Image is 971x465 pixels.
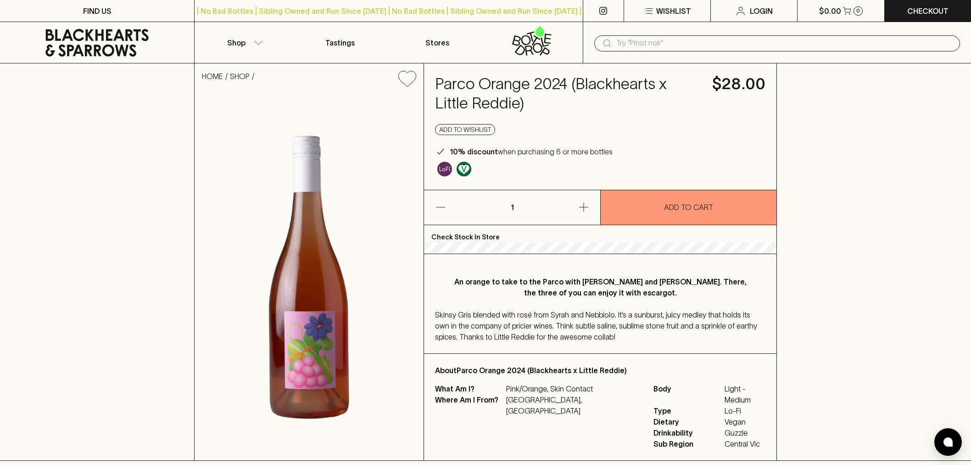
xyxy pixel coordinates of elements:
[725,438,765,449] span: Central Vic
[616,36,953,51] input: Try "Pinot noir"
[725,416,765,427] span: Vegan
[435,394,504,416] p: Where Am I From?
[389,22,485,63] a: Stores
[437,162,452,176] img: Lo-Fi
[725,427,765,438] span: Guzzle
[653,383,722,405] span: Body
[435,365,765,376] p: About Parco Orange 2024 (Blackhearts x Little Reddie)
[907,6,949,17] p: Checkout
[450,146,613,157] p: when purchasing 6 or more bottles
[501,190,523,225] p: 1
[435,383,504,394] p: What Am I?
[227,37,246,48] p: Shop
[202,72,223,80] a: HOME
[712,74,765,94] h4: $28.00
[653,427,722,438] span: Drinkability
[83,6,112,17] p: FIND US
[424,225,776,243] p: Check Stock In Store
[435,74,701,113] h4: Parco Orange 2024 (Blackhearts x Little Reddie)
[454,159,474,179] a: Made without the use of any animal products.
[664,202,713,213] p: ADD TO CART
[656,6,691,17] p: Wishlist
[325,37,355,48] p: Tastings
[725,405,765,416] span: Lo-Fi
[425,37,449,48] p: Stores
[195,22,291,63] button: Shop
[292,22,389,63] a: Tastings
[601,190,776,225] button: ADD TO CART
[230,72,250,80] a: SHOP
[725,383,765,405] span: Light - Medium
[506,383,642,394] p: Pink/Orange, Skin Contact
[819,6,841,17] p: $0.00
[435,159,454,179] a: Some may call it natural, others minimum intervention, either way, it’s hands off & maybe even a ...
[750,6,773,17] p: Login
[195,94,424,460] img: 41181.png
[457,162,471,176] img: Vegan
[435,124,495,135] button: Add to wishlist
[653,405,722,416] span: Type
[453,276,747,298] p: An orange to take to the Parco with [PERSON_NAME] and [PERSON_NAME]. There, the three of you can ...
[856,8,860,13] p: 0
[450,147,498,156] b: 10% discount
[506,394,642,416] p: [GEOGRAPHIC_DATA], [GEOGRAPHIC_DATA]
[943,437,953,447] img: bubble-icon
[435,311,757,341] span: Skinsy Gris blended with rosé from Syrah and Nebbiolo. It’s a sunburst, juicy medley that holds i...
[653,416,722,427] span: Dietary
[653,438,722,449] span: Sub Region
[395,67,420,91] button: Add to wishlist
